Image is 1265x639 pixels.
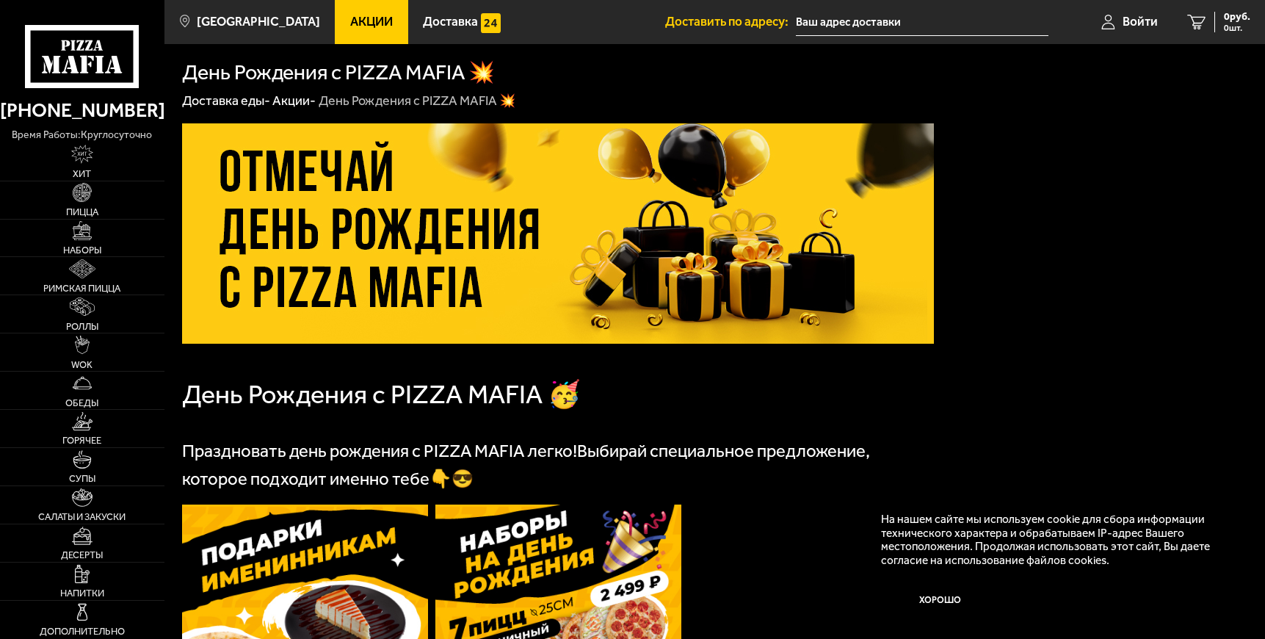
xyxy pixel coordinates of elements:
span: 0 руб. [1224,12,1250,22]
span: Роллы [66,322,98,331]
img: 15daf4d41897b9f0e9f617042186c801.svg [481,13,501,33]
span: Напитки [60,588,104,598]
span: Доставка [423,15,478,28]
a: Акции- [272,93,316,109]
span: Десерты [61,550,103,560]
span: Салаты и закуски [38,512,126,521]
span: Римская пицца [43,284,120,293]
span: Супы [69,474,95,483]
span: Выбирай специальное предложение, которое подходит именно тебе👇😎 [182,441,870,489]
span: День Рождения с PIZZA MAFIA 🥳 [182,378,581,410]
span: Пицца [66,207,98,217]
span: [GEOGRAPHIC_DATA] [197,15,320,28]
span: Войти [1123,15,1158,28]
div: День Рождения с PIZZA MAFIA 💥 [319,93,515,109]
span: Хит [73,169,91,178]
span: 0 шт. [1224,24,1250,32]
span: Праздновать день рождения с PIZZA MAFIA легко! [182,441,577,461]
a: Доставка еды- [182,93,270,109]
span: Наборы [63,245,101,255]
span: Горячее [62,436,101,445]
h1: День Рождения с PIZZA MAFIA 💥 [182,62,495,83]
span: WOK [71,360,93,369]
input: Ваш адрес доставки [796,9,1049,36]
span: Акции [350,15,393,28]
span: Дополнительно [40,627,125,636]
img: 1024x1024 [182,123,934,344]
span: Обеды [65,398,98,408]
button: Хорошо [881,580,1000,620]
p: На нашем сайте мы используем cookie для сбора информации технического характера и обрабатываем IP... [881,513,1225,567]
span: Доставить по адресу: [665,15,796,28]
